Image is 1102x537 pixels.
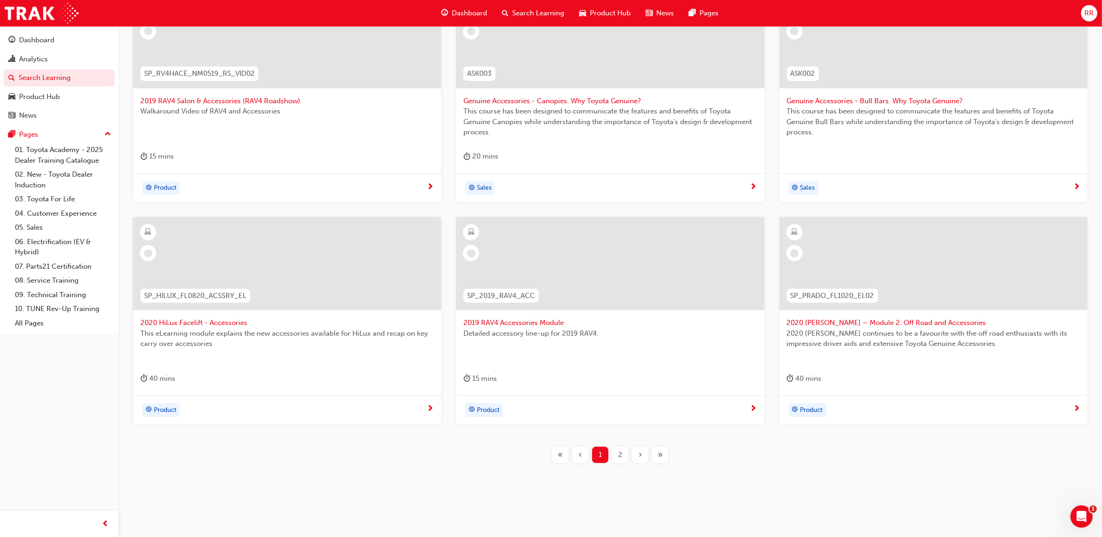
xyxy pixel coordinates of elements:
[463,151,470,162] span: duration-icon
[618,450,622,460] span: 2
[4,30,115,126] button: DashboardAnalyticsSearch LearningProduct HubNews
[787,318,1080,328] span: 2020 [PERSON_NAME] – Module 2: Off Road and Accessories
[140,318,434,328] span: 2020 HiLux Facelift - Accessories
[427,405,434,413] span: next-icon
[8,55,15,64] span: chart-icon
[145,182,152,194] span: target-icon
[477,405,500,416] span: Product
[11,273,115,288] a: 08. Service Training
[639,450,642,460] span: ›
[689,7,696,19] span: pages-icon
[144,249,152,258] span: learningRecordVerb_NONE-icon
[11,143,115,167] a: 01. Toyota Academy - 2025 Dealer Training Catalogue
[11,206,115,221] a: 04. Customer Experience
[8,36,15,45] span: guage-icon
[495,4,572,23] a: search-iconSearch Learning
[434,4,495,23] a: guage-iconDashboard
[463,151,498,162] div: 20 mins
[656,8,674,19] span: News
[791,226,798,239] span: learningResourceType_ELEARNING-icon
[4,32,115,49] a: Dashboard
[800,405,823,416] span: Product
[4,107,115,124] a: News
[8,131,15,139] span: pages-icon
[502,7,508,19] span: search-icon
[790,249,798,258] span: learningRecordVerb_NONE-icon
[427,183,434,192] span: next-icon
[140,373,147,385] span: duration-icon
[452,8,487,19] span: Dashboard
[456,217,764,424] a: SP_2019_RAV4_ACC2019 RAV4 Accessories ModuleDetailed accessory line-up for 2019 RAV4.duration-ico...
[11,220,115,235] a: 05. Sales
[570,447,590,463] button: Previous page
[144,27,152,35] span: learningRecordVerb_NONE-icon
[638,4,681,23] a: news-iconNews
[19,54,48,65] div: Analytics
[681,4,726,23] a: pages-iconPages
[140,328,434,349] span: This eLearning module explains the new accessories available for HiLux and recap on key carry ove...
[791,68,815,79] span: ASK002
[550,447,570,463] button: First page
[11,288,115,302] a: 09. Technical Training
[140,96,434,106] span: 2019 RAV4 Salon & Accessories (RAV4 Roadshow)
[463,318,757,328] span: 2019 RAV4 Accessories Module
[11,192,115,206] a: 03. Toyota For Life
[750,405,757,413] span: next-icon
[1089,505,1097,513] span: 1
[140,151,174,162] div: 15 mins
[646,7,653,19] span: news-icon
[787,96,1080,106] span: Genuine Accessories - Bull Bars. Why Toyota Genuine?
[787,106,1080,138] span: This course has been designed to communicate the features and benefits of Toyota Genuine Bull Bar...
[145,226,152,239] span: learningResourceType_ELEARNING-icon
[4,51,115,68] a: Analytics
[477,183,492,193] span: Sales
[558,450,563,460] span: «
[590,447,610,463] button: Page 1
[8,112,15,120] span: news-icon
[463,96,757,106] span: Genuine Accessories - Canopies. Why Toyota Genuine?
[579,450,582,460] span: ‹
[11,259,115,274] a: 07. Parts21 Certification
[19,35,54,46] div: Dashboard
[11,235,115,259] a: 06. Electrification (EV & Hybrid)
[4,88,115,106] a: Product Hub
[792,404,798,416] span: target-icon
[467,249,475,258] span: learningRecordVerb_NONE-icon
[779,217,1088,424] a: SP_PRADO_FL1020_EL022020 [PERSON_NAME] – Module 2: Off Road and Accessories2020 [PERSON_NAME] con...
[469,182,475,194] span: target-icon
[467,291,535,301] span: SP_2019_RAV4_ACC
[154,183,177,193] span: Product
[579,7,586,19] span: car-icon
[8,93,15,101] span: car-icon
[787,373,822,385] div: 40 mins
[792,182,798,194] span: target-icon
[787,373,794,385] span: duration-icon
[658,450,663,460] span: »
[4,69,115,86] a: Search Learning
[144,68,255,79] span: SP_RV4HACE_NM0519_RS_VID02
[105,128,111,140] span: up-icon
[463,373,470,385] span: duration-icon
[610,447,630,463] button: Page 2
[11,302,115,316] a: 10. TUNE Rev-Up Training
[467,68,492,79] span: ASK003
[5,3,79,24] img: Trak
[630,447,650,463] button: Next page
[750,183,757,192] span: next-icon
[145,404,152,416] span: target-icon
[140,373,175,385] div: 40 mins
[144,291,246,301] span: SP_HILUX_FL0820_ACSSRY_EL
[4,126,115,143] button: Pages
[468,226,475,239] span: learningResourceType_ELEARNING-icon
[787,328,1080,349] span: 2020 [PERSON_NAME] continues to be a favourite with the off road enthusiasts with its impressive ...
[140,151,147,162] span: duration-icon
[463,328,757,339] span: Detailed accessory line-up for 2019 RAV4.
[1073,405,1080,413] span: next-icon
[572,4,638,23] a: car-iconProduct Hub
[102,518,109,530] span: prev-icon
[463,106,757,138] span: This course has been designed to communicate the features and benefits of Toyota Genuine Canopies...
[8,74,15,82] span: search-icon
[1081,5,1097,21] button: RR
[699,8,719,19] span: Pages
